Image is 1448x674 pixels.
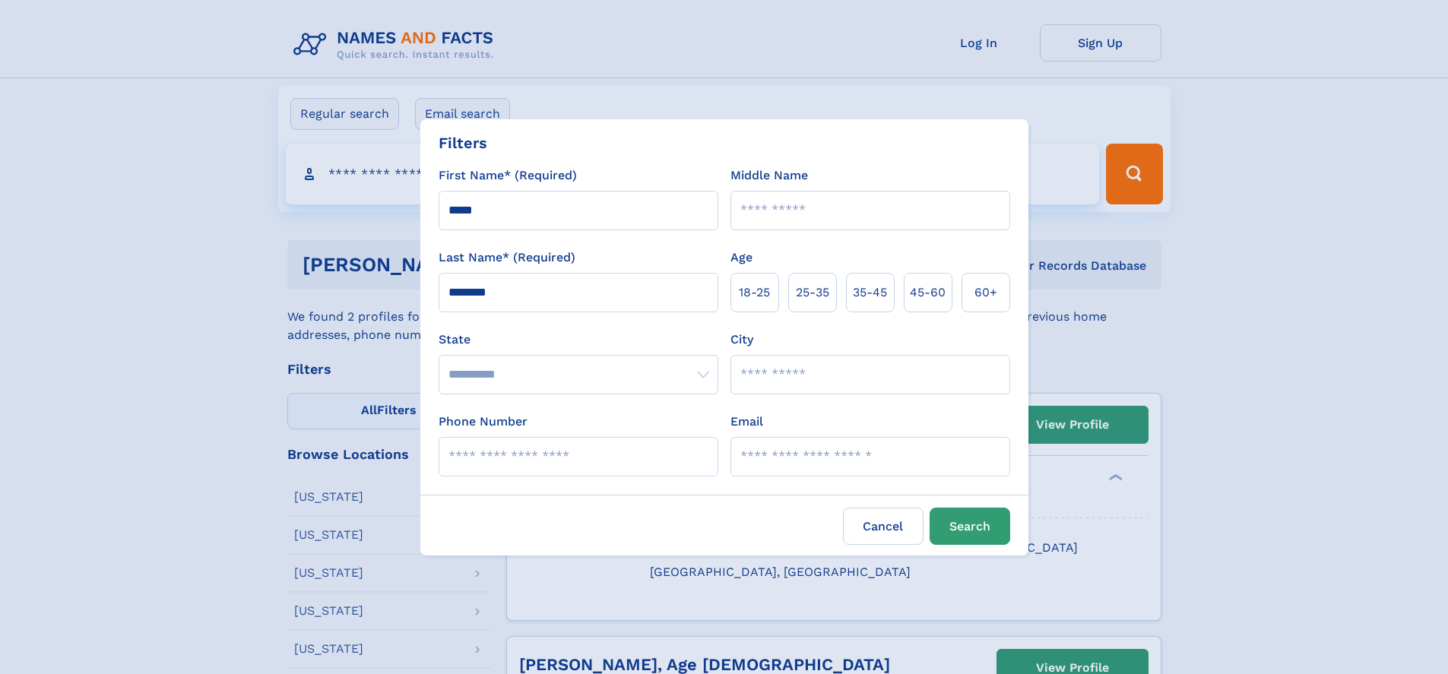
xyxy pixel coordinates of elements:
[843,508,924,545] label: Cancel
[730,166,808,185] label: Middle Name
[974,283,997,302] span: 60+
[439,248,575,267] label: Last Name* (Required)
[930,508,1010,545] button: Search
[739,283,770,302] span: 18‑25
[439,131,487,154] div: Filters
[853,283,887,302] span: 35‑45
[730,331,753,349] label: City
[439,331,718,349] label: State
[910,283,946,302] span: 45‑60
[730,248,753,267] label: Age
[439,413,528,431] label: Phone Number
[730,413,763,431] label: Email
[439,166,577,185] label: First Name* (Required)
[796,283,829,302] span: 25‑35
